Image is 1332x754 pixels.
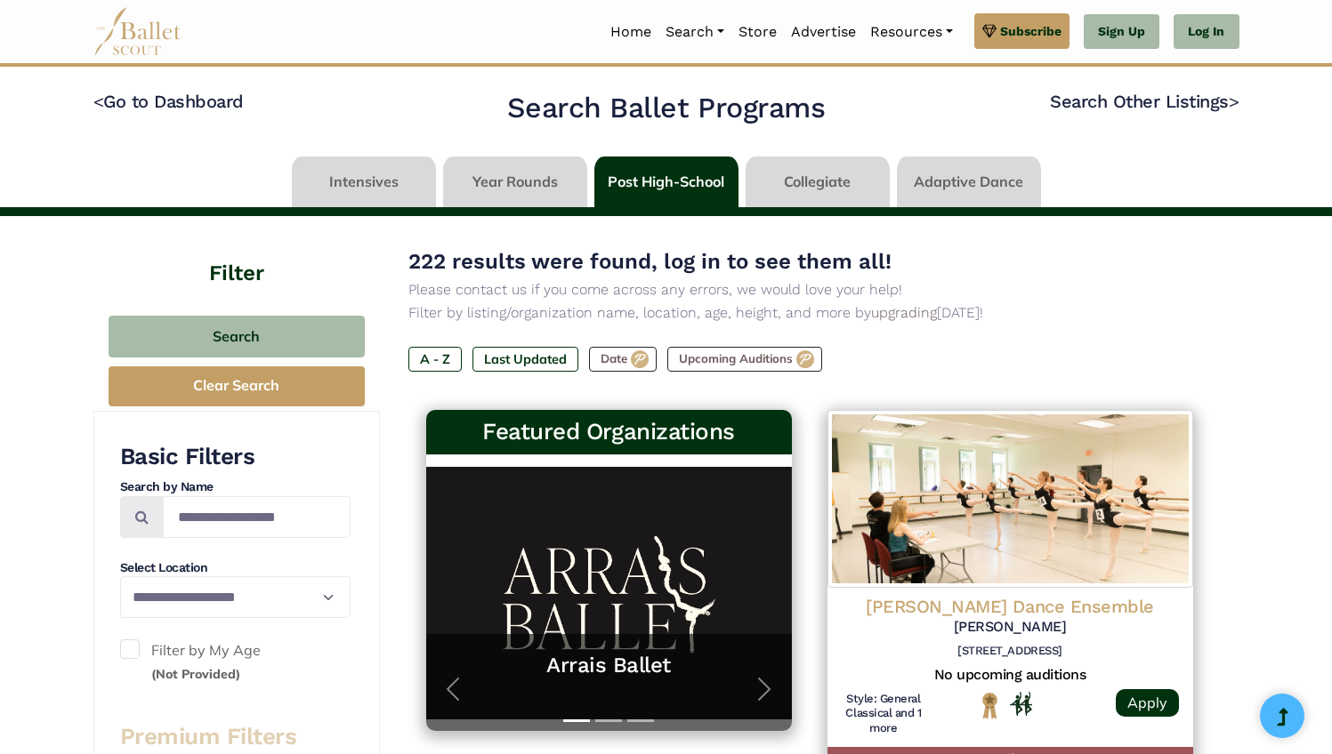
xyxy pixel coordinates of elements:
li: Post High-School [591,156,742,207]
h3: Basic Filters [120,442,351,472]
label: A - Z [408,347,462,372]
span: 222 results were found, log in to see them all! [408,249,892,274]
code: < [93,90,104,112]
h6: Style: General Classical and 1 more [842,692,926,737]
button: Search [109,316,365,357]
a: Subscribe [974,13,1070,49]
label: Upcoming Auditions [667,347,822,372]
h5: No upcoming auditions [842,666,1179,685]
img: National [979,692,1001,719]
h4: Select Location [120,559,351,577]
button: Slide 3 [627,710,654,731]
img: In Person [1010,692,1032,715]
button: Clear Search [109,366,365,406]
h6: [STREET_ADDRESS] [842,644,1179,659]
a: Advertise [784,13,863,51]
a: Resources [863,13,960,51]
h4: Search by Name [120,478,351,496]
h5: [PERSON_NAME] [842,618,1179,637]
h4: Filter [93,216,380,289]
img: Logo [827,410,1193,588]
button: Slide 1 [563,710,590,731]
li: Year Rounds [440,156,591,207]
a: Home [603,13,658,51]
a: Store [731,13,784,51]
button: Slide 2 [595,710,622,731]
label: Last Updated [472,347,578,372]
h4: [PERSON_NAME] Dance Ensemble [842,595,1179,618]
a: Search Other Listings> [1050,91,1239,112]
a: <Go to Dashboard [93,91,244,112]
a: Apply [1116,689,1179,717]
h3: Premium Filters [120,722,351,752]
img: gem.svg [982,21,997,41]
li: Collegiate [742,156,893,207]
label: Date [589,347,657,372]
a: Search [658,13,731,51]
small: (Not Provided) [151,666,240,682]
input: Search by names... [163,496,351,538]
a: Arrais Ballet [444,652,774,679]
a: Sign Up [1084,14,1159,50]
li: Adaptive Dance [893,156,1045,207]
a: Log In [1174,14,1239,50]
p: Filter by listing/organization name, location, age, height, and more by [DATE]! [408,301,1211,325]
span: Subscribe [1000,21,1062,41]
a: upgrading [871,304,937,321]
h3: Featured Organizations [440,417,778,447]
code: > [1229,90,1239,112]
p: Please contact us if you come across any errors, we would love your help! [408,278,1211,301]
li: Intensives [288,156,440,207]
label: Filter by My Age [120,639,351,685]
h2: Search Ballet Programs [507,90,825,127]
